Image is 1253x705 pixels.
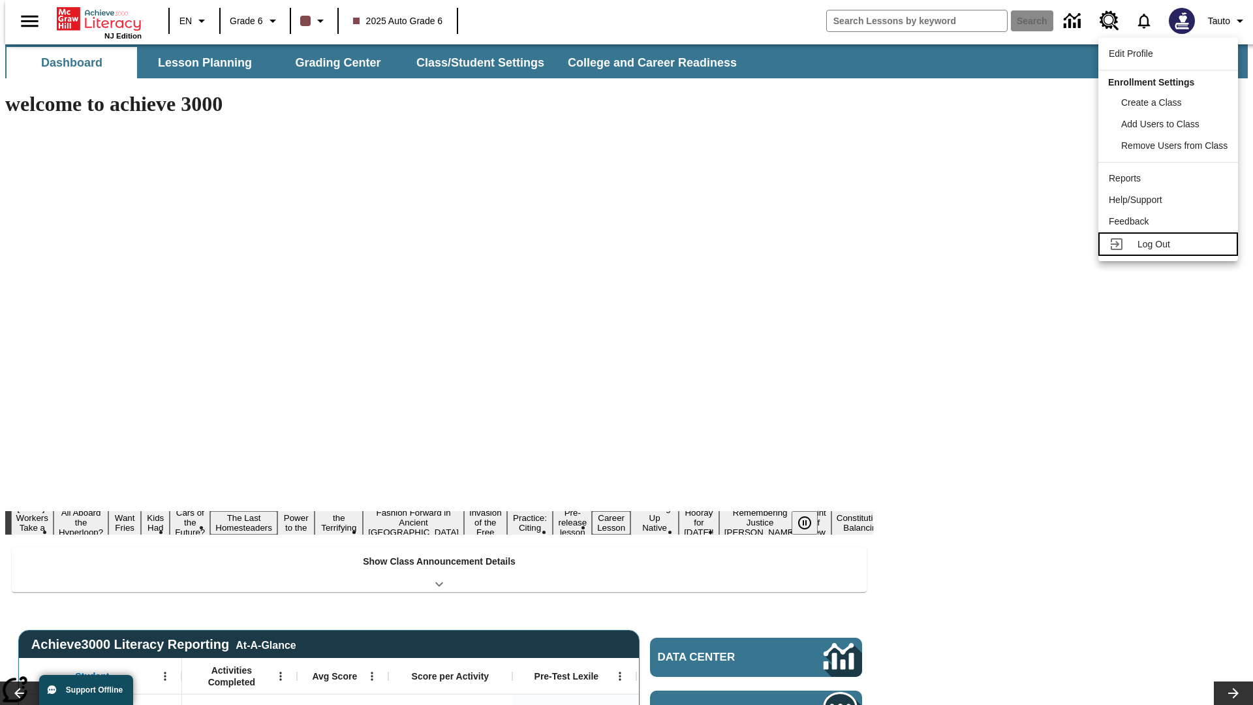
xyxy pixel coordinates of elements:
span: Edit Profile [1109,48,1153,59]
span: Help/Support [1109,195,1162,205]
span: Create a Class [1121,97,1182,108]
span: Add Users to Class [1121,119,1199,129]
span: Enrollment Settings [1108,77,1194,87]
span: Feedback [1109,216,1149,227]
span: Reports [1109,173,1141,183]
span: Log Out [1137,239,1170,249]
span: Remove Users from Class [1121,140,1228,151]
